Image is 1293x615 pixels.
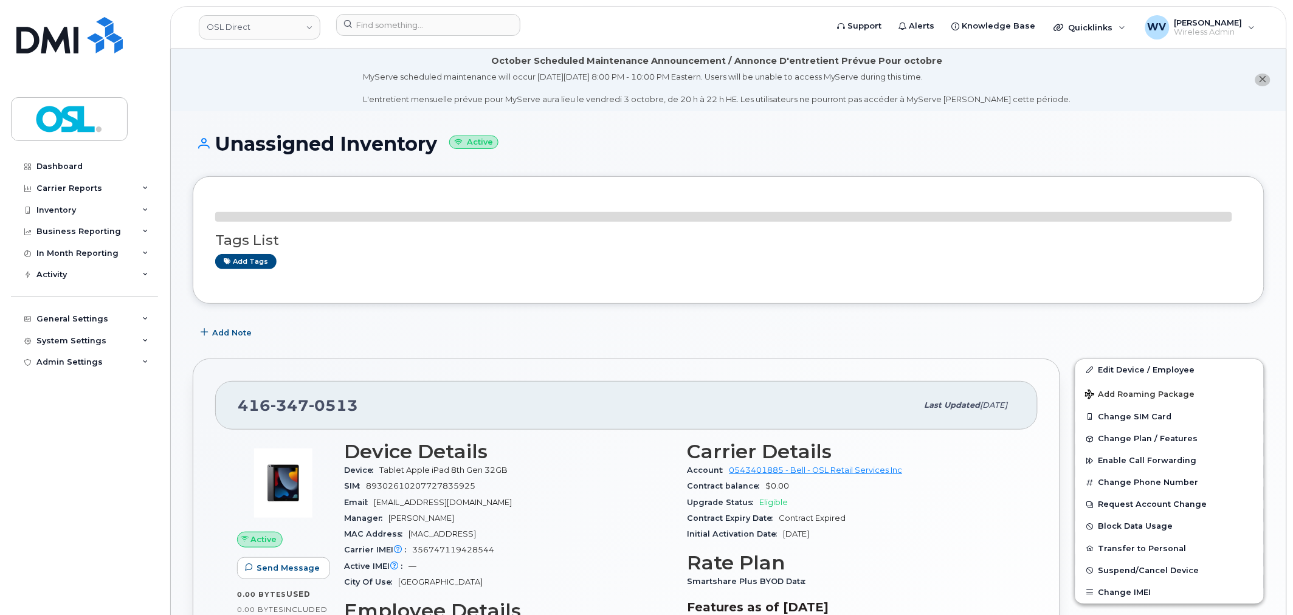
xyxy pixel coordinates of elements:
[1075,381,1264,406] button: Add Roaming Package
[688,577,812,586] span: Smartshare Plus BYOD Data
[363,71,1071,105] div: MyServe scheduled maintenance will occur [DATE][DATE] 8:00 PM - 10:00 PM Eastern. Users will be u...
[1075,582,1264,603] button: Change IMEI
[492,55,943,67] div: October Scheduled Maintenance Announcement / Annonce D'entretient Prévue Pour octobre
[344,577,398,586] span: City Of Use
[1098,566,1199,575] span: Suspend/Cancel Device
[344,514,388,523] span: Manager
[784,529,810,538] span: [DATE]
[366,481,475,490] span: 89302610207727835925
[729,466,903,475] a: 0543401885 - Bell - OSL Retail Services Inc
[412,545,494,554] span: 356747119428544
[344,545,412,554] span: Carrier IMEI
[237,557,330,579] button: Send Message
[409,529,476,538] span: [MAC_ADDRESS]
[247,447,320,520] img: image20231002-3703462-1u43ywx.jpeg
[215,233,1242,248] h3: Tags List
[344,441,673,462] h3: Device Details
[688,600,1016,614] h3: Features as of [DATE]
[193,133,1264,154] h1: Unassigned Inventory
[1075,359,1264,381] a: Edit Device / Employee
[398,577,483,586] span: [GEOGRAPHIC_DATA]
[1075,428,1264,450] button: Change Plan / Features
[344,562,409,571] span: Active IMEI
[760,498,788,507] span: Eligible
[251,534,277,545] span: Active
[1075,406,1264,428] button: Change SIM Card
[212,327,252,338] span: Add Note
[925,400,981,410] span: Last updated
[688,552,1016,574] h3: Rate Plan
[1098,435,1198,444] span: Change Plan / Features
[374,498,512,507] span: [EMAIL_ADDRESS][DOMAIN_NAME]
[344,498,374,507] span: Email
[237,590,286,599] span: 0.00 Bytes
[688,466,729,475] span: Account
[779,514,846,523] span: Contract Expired
[344,466,379,475] span: Device
[379,466,508,475] span: Tablet Apple iPad 8th Gen 32GB
[1085,390,1195,401] span: Add Roaming Package
[286,589,311,599] span: used
[688,441,1016,462] h3: Carrier Details
[193,322,262,344] button: Add Note
[1255,74,1271,86] button: close notification
[238,396,358,414] span: 416
[688,514,779,523] span: Contract Expiry Date
[237,605,283,614] span: 0.00 Bytes
[409,562,416,571] span: —
[215,254,277,269] a: Add tags
[1075,493,1264,515] button: Request Account Change
[1075,538,1264,560] button: Transfer to Personal
[1075,515,1264,537] button: Block Data Usage
[257,562,320,574] span: Send Message
[1075,450,1264,472] button: Enable Call Forwarding
[688,498,760,507] span: Upgrade Status
[1075,560,1264,582] button: Suspend/Cancel Device
[1098,456,1197,466] span: Enable Call Forwarding
[344,481,366,490] span: SIM
[981,400,1008,410] span: [DATE]
[344,529,409,538] span: MAC Address
[271,396,309,414] span: 347
[1075,472,1264,493] button: Change Phone Number
[388,514,454,523] span: [PERSON_NAME]
[688,529,784,538] span: Initial Activation Date
[449,136,498,149] small: Active
[309,396,358,414] span: 0513
[688,481,766,490] span: Contract balance
[766,481,790,490] span: $0.00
